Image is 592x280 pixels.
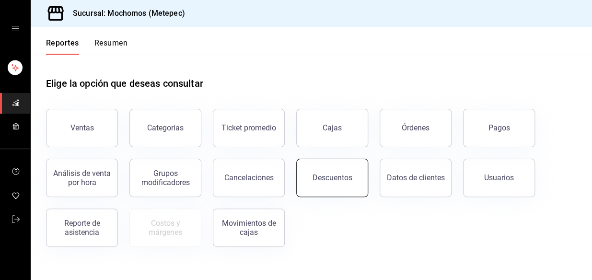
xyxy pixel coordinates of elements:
[46,159,118,197] button: Análisis de venta por hora
[46,76,203,91] h1: Elige la opción que deseas consultar
[70,123,94,132] div: Ventas
[46,109,118,147] button: Ventas
[213,109,285,147] button: Ticket promedio
[380,159,452,197] button: Datos de clientes
[380,109,452,147] button: Órdenes
[402,123,429,132] div: Órdenes
[136,169,195,187] div: Grupos modificadores
[65,8,185,19] h3: Sucursal: Mochomos (Metepec)
[94,38,128,55] button: Resumen
[136,219,195,237] div: Costos y márgenes
[224,173,274,182] div: Cancelaciones
[387,173,445,182] div: Datos de clientes
[46,38,128,55] div: navigation tabs
[296,159,368,197] button: Descuentos
[12,25,19,33] button: open drawer
[52,219,112,237] div: Reporte de asistencia
[52,169,112,187] div: Análisis de venta por hora
[219,219,279,237] div: Movimientos de cajas
[213,209,285,247] button: Movimientos de cajas
[46,38,79,55] button: Reportes
[313,173,352,182] div: Descuentos
[296,109,368,147] a: Cajas
[221,123,276,132] div: Ticket promedio
[147,123,184,132] div: Categorías
[129,159,201,197] button: Grupos modificadores
[323,122,342,134] div: Cajas
[129,109,201,147] button: Categorías
[213,159,285,197] button: Cancelaciones
[484,173,514,182] div: Usuarios
[463,109,535,147] button: Pagos
[488,123,510,132] div: Pagos
[129,209,201,247] button: Contrata inventarios para ver este reporte
[46,209,118,247] button: Reporte de asistencia
[463,159,535,197] button: Usuarios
